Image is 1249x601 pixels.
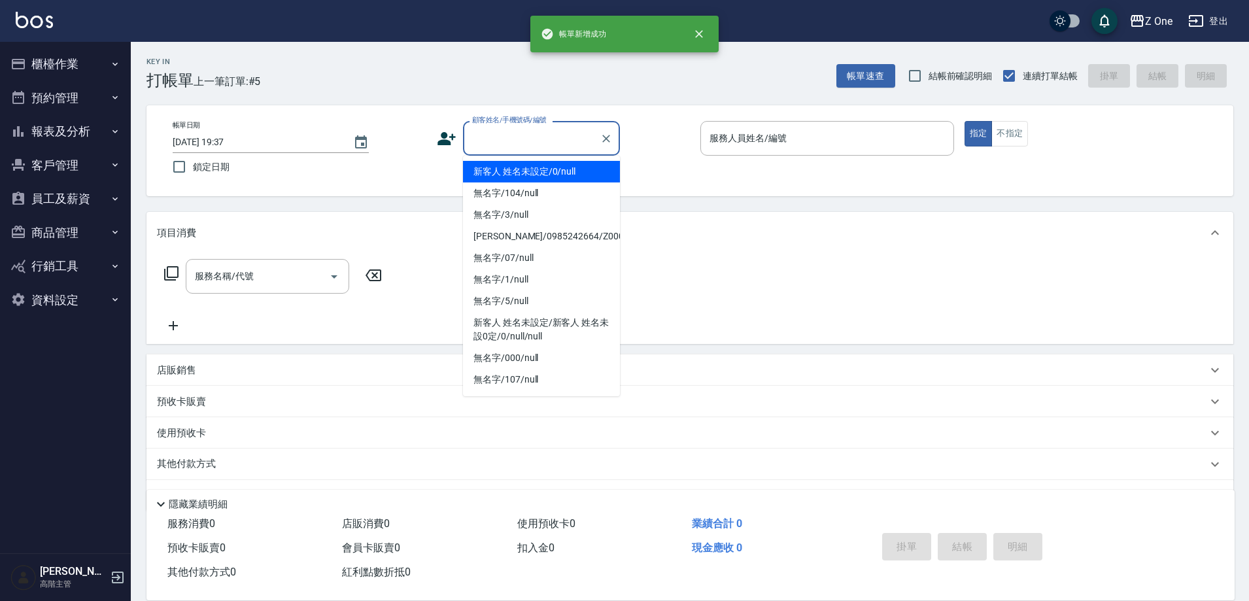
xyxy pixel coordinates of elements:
[1091,8,1118,34] button: save
[173,131,340,153] input: YYYY/MM/DD hh:mm
[5,47,126,81] button: 櫃檯作業
[157,395,206,409] p: 預收卡販賣
[836,64,895,88] button: 帳單速查
[345,127,377,158] button: Choose date, selected date is 2025-08-11
[5,148,126,182] button: 客戶管理
[146,212,1233,254] div: 項目消費
[692,541,742,554] span: 現金應收 0
[463,269,620,290] li: 無名字/1/null
[1183,9,1233,33] button: 登出
[342,541,400,554] span: 會員卡販賣 0
[194,73,261,90] span: 上一筆訂單:#5
[929,69,993,83] span: 結帳前確認明細
[965,121,993,146] button: 指定
[463,312,620,347] li: 新客人 姓名未設定/新客人 姓名未設0定/0/null/null
[1124,8,1178,35] button: Z One
[463,369,620,390] li: 無名字/107/null
[324,266,345,287] button: Open
[146,354,1233,386] div: 店販銷售
[991,121,1028,146] button: 不指定
[5,182,126,216] button: 員工及薪資
[517,541,555,554] span: 扣入金 0
[146,449,1233,480] div: 其他付款方式
[342,566,411,578] span: 紅利點數折抵 0
[167,566,236,578] span: 其他付款方式 0
[5,283,126,317] button: 資料設定
[157,226,196,240] p: 項目消費
[685,20,713,48] button: close
[157,364,196,377] p: 店販銷售
[146,480,1233,511] div: 備註及來源
[146,58,194,66] h2: Key In
[193,160,230,174] span: 鎖定日期
[342,517,390,530] span: 店販消費 0
[1145,13,1172,29] div: Z One
[541,27,606,41] span: 帳單新增成功
[463,347,620,369] li: 無名字/000/null
[16,12,53,28] img: Logo
[5,114,126,148] button: 報表及分析
[463,226,620,247] li: [PERSON_NAME]/0985242664/Z0001
[10,564,37,591] img: Person
[463,290,620,312] li: 無名字/5/null
[157,457,222,472] p: 其他付款方式
[146,417,1233,449] div: 使用預收卡
[157,426,206,440] p: 使用預收卡
[167,517,215,530] span: 服務消費 0
[597,129,615,148] button: Clear
[157,489,206,503] p: 備註及來源
[5,216,126,250] button: 商品管理
[146,386,1233,417] div: 預收卡販賣
[5,249,126,283] button: 行銷工具
[463,182,620,204] li: 無名字/104/null
[463,204,620,226] li: 無名字/3/null
[169,498,228,511] p: 隱藏業績明細
[1023,69,1078,83] span: 連續打單結帳
[463,247,620,269] li: 無名字/07/null
[692,517,742,530] span: 業績合計 0
[463,161,620,182] li: 新客人 姓名未設定/0/null
[173,120,200,130] label: 帳單日期
[146,71,194,90] h3: 打帳單
[40,565,107,578] h5: [PERSON_NAME]
[463,390,620,412] li: 無名字/7/null
[472,115,547,125] label: 顧客姓名/手機號碼/編號
[5,81,126,115] button: 預約管理
[517,517,575,530] span: 使用預收卡 0
[40,578,107,590] p: 高階主管
[167,541,226,554] span: 預收卡販賣 0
